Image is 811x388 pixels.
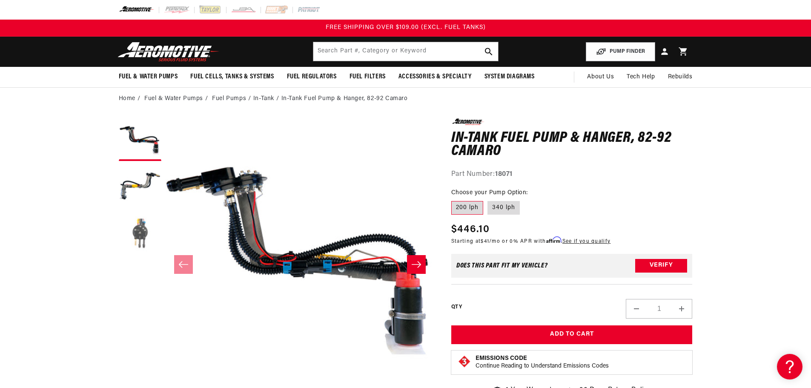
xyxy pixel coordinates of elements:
div: Part Number: [451,169,693,180]
button: Emissions CodeContinue Reading to Understand Emissions Codes [476,355,609,370]
label: QTY [451,304,462,311]
nav: breadcrumbs [119,94,693,103]
li: In-Tank Fuel Pump & Hanger, 82-92 Camaro [281,94,408,103]
button: Load image 1 in gallery view [119,118,161,161]
span: $446.10 [451,222,490,237]
p: Starting at /mo or 0% APR with . [451,237,610,245]
button: Add to Cart [451,325,693,345]
h1: In-Tank Fuel Pump & Hanger, 82-92 Camaro [451,132,693,158]
a: About Us [581,67,620,87]
button: Slide right [407,255,426,274]
span: FREE SHIPPING OVER $109.00 (EXCL. FUEL TANKS) [326,24,486,31]
span: Accessories & Specialty [398,72,472,81]
img: Emissions code [458,355,471,368]
summary: System Diagrams [478,67,541,87]
a: Fuel Pumps [212,94,246,103]
a: Fuel & Water Pumps [144,94,203,103]
strong: Emissions Code [476,355,527,362]
input: Search by Part Number, Category or Keyword [313,42,498,61]
li: In-Tank [253,94,281,103]
strong: 18071 [495,171,513,178]
summary: Fuel Cells, Tanks & Systems [184,67,280,87]
span: $41 [481,239,489,244]
span: Tech Help [627,72,655,82]
summary: Tech Help [620,67,661,87]
span: System Diagrams [484,72,535,81]
span: Affirm [546,237,561,243]
p: Continue Reading to Understand Emissions Codes [476,362,609,370]
label: 340 lph [487,201,520,215]
summary: Accessories & Specialty [392,67,478,87]
span: Fuel Filters [350,72,386,81]
span: Fuel Regulators [287,72,337,81]
summary: Rebuilds [662,67,699,87]
span: About Us [587,74,614,80]
div: Does This part fit My vehicle? [456,262,548,269]
button: PUMP FINDER [586,42,655,61]
button: search button [479,42,498,61]
label: 200 lph [451,201,483,215]
button: Load image 3 in gallery view [119,212,161,255]
a: See if you qualify - Learn more about Affirm Financing (opens in modal) [562,239,610,244]
summary: Fuel Filters [343,67,392,87]
summary: Fuel Regulators [281,67,343,87]
a: Home [119,94,135,103]
span: Fuel & Water Pumps [119,72,178,81]
img: Aeromotive [115,42,222,62]
button: Verify [635,259,687,273]
legend: Choose your Pump Option: [451,188,529,197]
button: Load image 2 in gallery view [119,165,161,208]
summary: Fuel & Water Pumps [112,67,184,87]
span: Fuel Cells, Tanks & Systems [190,72,274,81]
span: Rebuilds [668,72,693,82]
button: Slide left [174,255,193,274]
